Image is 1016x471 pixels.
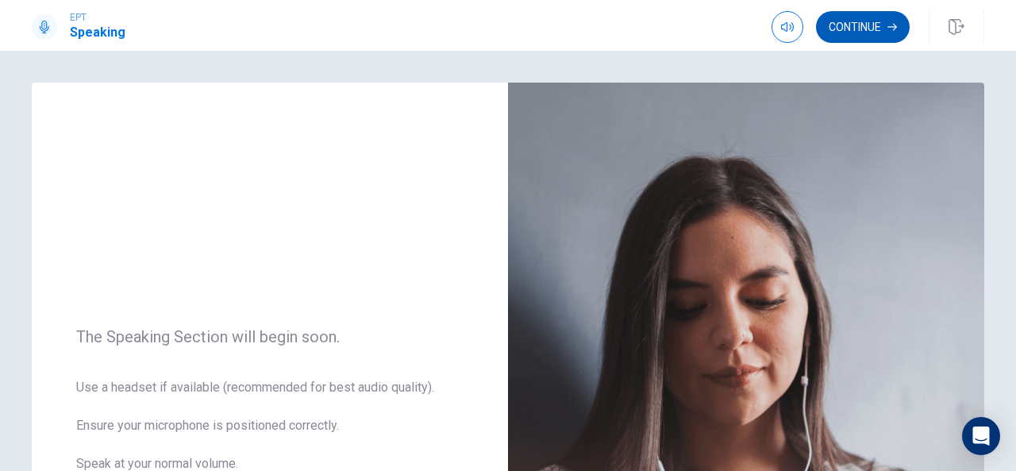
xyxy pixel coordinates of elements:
[816,11,910,43] button: Continue
[76,327,464,346] span: The Speaking Section will begin soon.
[70,12,125,23] span: EPT
[70,23,125,42] h1: Speaking
[962,417,1000,455] div: Open Intercom Messenger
